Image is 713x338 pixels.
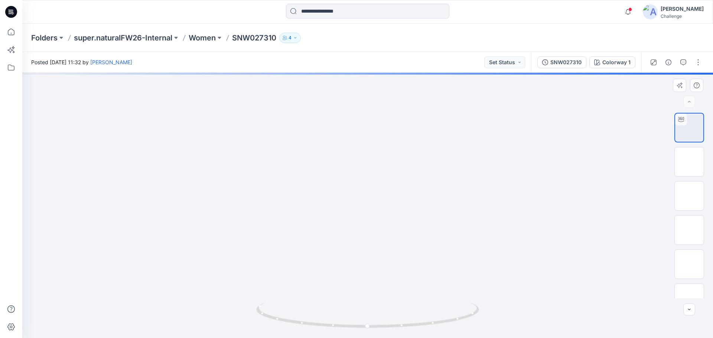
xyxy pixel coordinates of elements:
[289,34,292,42] p: 4
[675,120,703,135] img: A-POSE 0
[662,56,674,68] button: Details
[675,256,704,272] img: A-POSE 4
[189,33,216,43] a: Women
[74,33,172,43] a: super.naturalFW26-Internal
[602,58,631,66] div: Colorway 1
[675,291,704,306] img: A-POSE 5
[537,56,586,68] button: SNW027310
[643,4,658,19] img: avatar
[90,59,132,65] a: [PERSON_NAME]
[675,222,704,238] img: A-POSE 3
[31,33,58,43] a: Folders
[550,58,582,66] div: SNW027310
[675,154,704,170] img: A-POSE 1
[589,56,635,68] button: Colorway 1
[675,188,704,204] img: A-POSE 2
[279,33,301,43] button: 4
[661,13,704,19] div: Challenge
[232,33,276,43] p: SNW027310
[31,58,132,66] span: Posted [DATE] 11:32 by
[661,4,704,13] div: [PERSON_NAME]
